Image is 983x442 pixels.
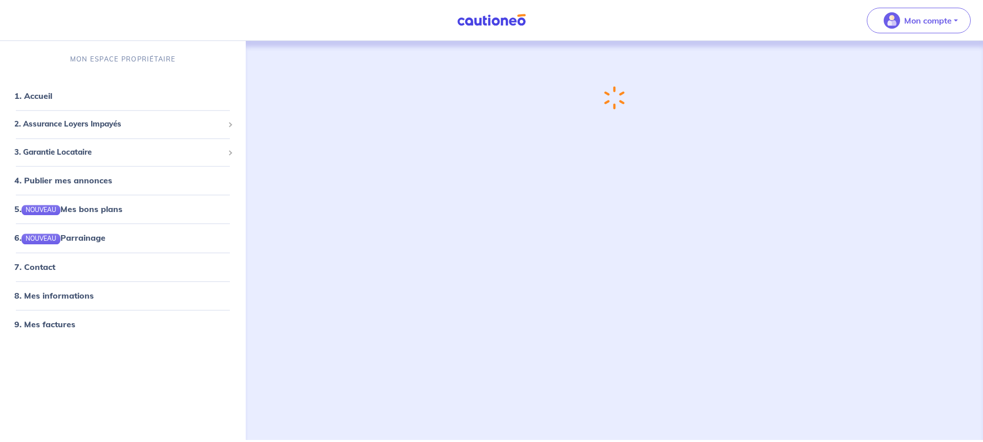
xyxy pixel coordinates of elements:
[4,86,242,107] div: 1. Accueil
[4,171,242,191] div: 4. Publier mes annonces
[4,285,242,306] div: 8. Mes informations
[904,14,952,27] p: Mon compte
[4,257,242,277] div: 7. Contact
[453,14,530,27] img: Cautioneo
[4,199,242,220] div: 5.NOUVEAUMes bons plans
[4,228,242,248] div: 6.NOUVEAUParrainage
[14,146,224,158] span: 3. Garantie Locataire
[14,91,52,101] a: 1. Accueil
[14,233,105,243] a: 6.NOUVEAUParrainage
[14,176,112,186] a: 4. Publier mes annonces
[14,262,55,272] a: 7. Contact
[604,86,625,110] img: loading-spinner
[884,12,900,29] img: illu_account_valid_menu.svg
[4,115,242,135] div: 2. Assurance Loyers Impayés
[14,119,224,131] span: 2. Assurance Loyers Impayés
[70,54,176,64] p: MON ESPACE PROPRIÉTAIRE
[867,8,971,33] button: illu_account_valid_menu.svgMon compte
[4,314,242,334] div: 9. Mes factures
[14,204,122,215] a: 5.NOUVEAUMes bons plans
[14,319,75,329] a: 9. Mes factures
[4,142,242,162] div: 3. Garantie Locataire
[14,290,94,301] a: 8. Mes informations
